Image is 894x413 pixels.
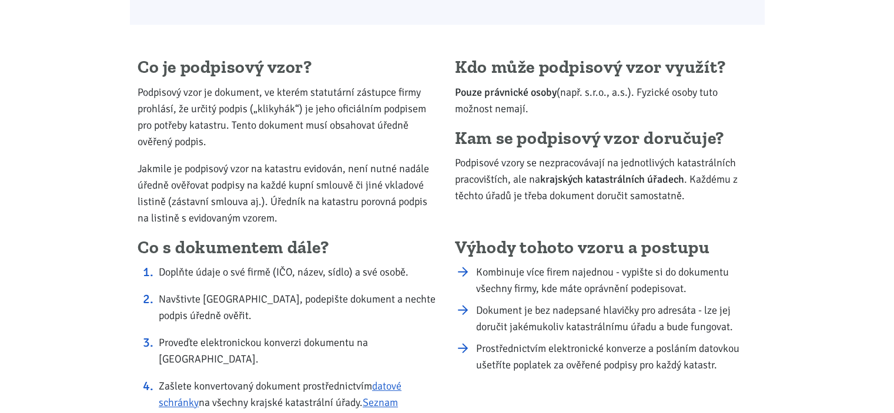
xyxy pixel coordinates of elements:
[476,302,756,335] li: Dokument je bez nadepsané hlavičky pro adresáta - lze jej doručit jakémukoliv katastrálnímu úřadu...
[455,86,557,99] b: Pouze právnické osoby
[455,237,756,259] h2: Výhody tohoto vzoru a postupu
[138,160,439,226] p: Jakmile je podpisový vzor na katastru evidován, není nutné nadále úředně ověřovat podpisy na každ...
[455,56,756,79] h2: Kdo může podpisový vzor využít?
[138,84,439,150] p: Podpisový vzor je dokument, ve kterém statutární zástupce firmy prohlásí, že určitý podpis („klik...
[159,264,439,280] li: Doplňte údaje o své firmě (IČO, název, sídlo) a své osobě.
[476,340,756,373] li: Prostřednictvím elektronické konverze a posláním datovkou ušetříte poplatek za ověřené podpisy pr...
[159,334,439,367] li: Proveďte elektronickou konverzi dokumentu na [GEOGRAPHIC_DATA].
[138,56,439,79] h2: Co je podpisový vzor?
[455,84,756,117] p: (např. s.r.o., a.s.). Fyzické osoby tuto možnost nemají.
[138,237,439,259] h2: Co s dokumentem dále?
[540,173,684,186] b: krajských katastrálních úřadech
[455,155,756,204] p: Podpisové vzory se nezpracovávají na jednotlivých katastrálních pracovištích, ale na . Každému z ...
[476,264,756,297] li: Kombinuje více firem najednou - vypište si do dokumentu všechny firmy, kde máte oprávnění podepis...
[455,127,756,150] h2: Kam se podpisový vzor doručuje?
[159,291,439,324] li: Navštivte [GEOGRAPHIC_DATA], podepište dokument a nechte podpis úředně ověřit.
